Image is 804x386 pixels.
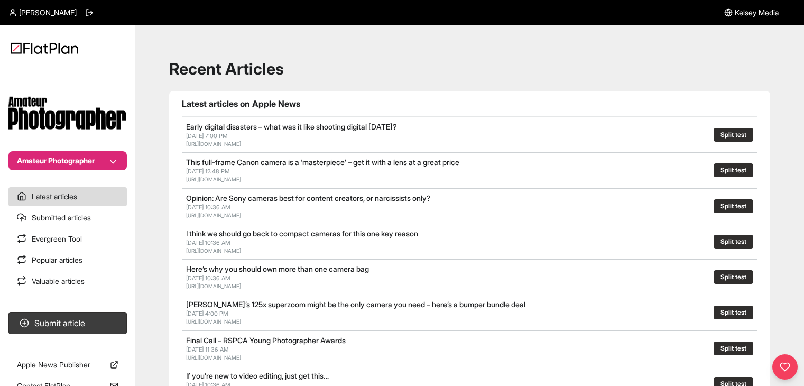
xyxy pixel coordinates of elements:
a: [URL][DOMAIN_NAME] [186,354,241,361]
button: Split test [714,128,753,142]
a: Here’s why you should own more than one camera bag [186,264,369,273]
button: Split test [714,342,753,355]
a: [URL][DOMAIN_NAME] [186,176,241,182]
a: Final Call – RSPCA Young Photographer Awards [186,336,346,345]
a: Valuable articles [8,272,127,291]
button: Split test [714,235,753,249]
a: [URL][DOMAIN_NAME] [186,318,241,325]
span: [DATE] 11:36 AM [186,346,229,353]
span: Kelsey Media [735,7,779,18]
a: Apple News Publisher [8,355,127,374]
a: [URL][DOMAIN_NAME] [186,247,241,254]
button: Split test [714,163,753,177]
button: Split test [714,199,753,213]
a: If you’re new to video editing, just get this… [186,371,329,380]
h1: Latest articles on Apple News [182,97,757,110]
img: Logo [11,42,78,54]
h1: Recent Articles [169,59,770,78]
span: [DATE] 10:36 AM [186,239,230,246]
a: This full-frame Canon camera is a ‘masterpiece’ – get it with a lens at a great price [186,158,459,167]
a: [URL][DOMAIN_NAME] [186,283,241,289]
a: Early digital disasters – what was it like shooting digital [DATE]? [186,122,397,131]
span: [PERSON_NAME] [19,7,77,18]
a: I think we should go back to compact cameras for this one key reason [186,229,418,238]
a: [PERSON_NAME] [8,7,77,18]
a: [URL][DOMAIN_NAME] [186,212,241,218]
a: Popular articles [8,251,127,270]
a: Latest articles [8,187,127,206]
a: Opinion: Are Sony cameras best for content creators, or narcissists only? [186,194,431,203]
span: [DATE] 7:00 PM [186,132,228,140]
a: Submitted articles [8,208,127,227]
button: Amateur Photographer [8,151,127,170]
a: [URL][DOMAIN_NAME] [186,141,241,147]
button: Submit article [8,312,127,334]
span: [DATE] 10:36 AM [186,204,230,211]
span: [DATE] 4:00 PM [186,310,228,317]
button: Split test [714,306,753,319]
button: Split test [714,270,753,284]
a: [PERSON_NAME]’s 125x superzoom might be the only camera you need – here’s a bumper bundle deal [186,300,525,309]
span: [DATE] 12:48 PM [186,168,230,175]
a: Evergreen Tool [8,229,127,249]
img: Publication Logo [8,96,127,130]
span: [DATE] 10:36 AM [186,274,230,282]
